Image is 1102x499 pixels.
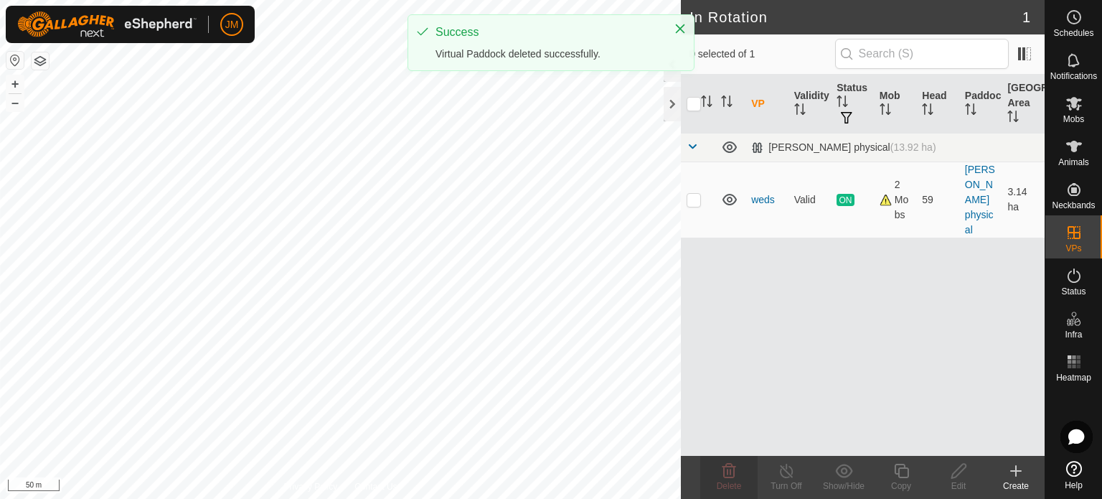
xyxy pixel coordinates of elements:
th: Validity [788,75,832,134]
div: Turn Off [758,480,815,493]
button: Reset Map [6,52,24,69]
span: Delete [717,481,742,491]
span: Neckbands [1052,201,1095,210]
button: – [6,94,24,111]
p-sorticon: Activate to sort [721,98,733,109]
div: 2 Mobs [880,177,911,223]
td: 3.14 ha [1002,162,1045,238]
a: weds [751,194,775,205]
p-sorticon: Activate to sort [880,106,891,117]
div: Edit [930,480,987,493]
span: Notifications [1050,72,1097,80]
span: Schedules [1053,29,1093,37]
span: VPs [1065,244,1081,253]
p-sorticon: Activate to sort [701,98,712,109]
p-sorticon: Activate to sort [922,106,933,117]
td: 59 [916,162,959,238]
div: Copy [872,480,930,493]
th: Head [916,75,959,134]
div: Virtual Paddock deleted successfully. [435,47,659,62]
p-sorticon: Activate to sort [965,106,976,117]
th: Status [831,75,874,134]
th: VP [745,75,788,134]
span: (13.92 ha) [890,141,936,153]
p-sorticon: Activate to sort [1007,113,1019,124]
span: Help [1065,481,1083,490]
div: Success [435,24,659,41]
a: Privacy Policy [284,480,338,493]
p-sorticon: Activate to sort [837,98,848,109]
input: Search (S) [835,39,1009,69]
div: Show/Hide [815,480,872,493]
button: + [6,75,24,93]
th: [GEOGRAPHIC_DATA] Area [1002,75,1045,134]
a: [PERSON_NAME] physical [965,164,995,235]
span: Animals [1058,158,1089,167]
span: JM [225,17,239,32]
button: Map Layers [32,52,49,70]
span: Infra [1065,330,1082,339]
div: [PERSON_NAME] physical [751,141,936,154]
th: Paddock [959,75,1002,134]
button: Close [670,19,690,39]
span: Mobs [1063,115,1084,123]
img: Gallagher Logo [17,11,197,37]
th: Mob [874,75,917,134]
span: Heatmap [1056,373,1091,382]
a: Contact Us [354,480,397,493]
h2: In Rotation [689,9,1022,26]
span: 1 [1022,6,1030,28]
span: Status [1061,287,1085,296]
span: 0 selected of 1 [689,47,834,62]
span: ON [837,194,854,206]
a: Help [1045,455,1102,495]
td: Valid [788,162,832,238]
div: Create [987,480,1045,493]
p-sorticon: Activate to sort [794,106,806,117]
